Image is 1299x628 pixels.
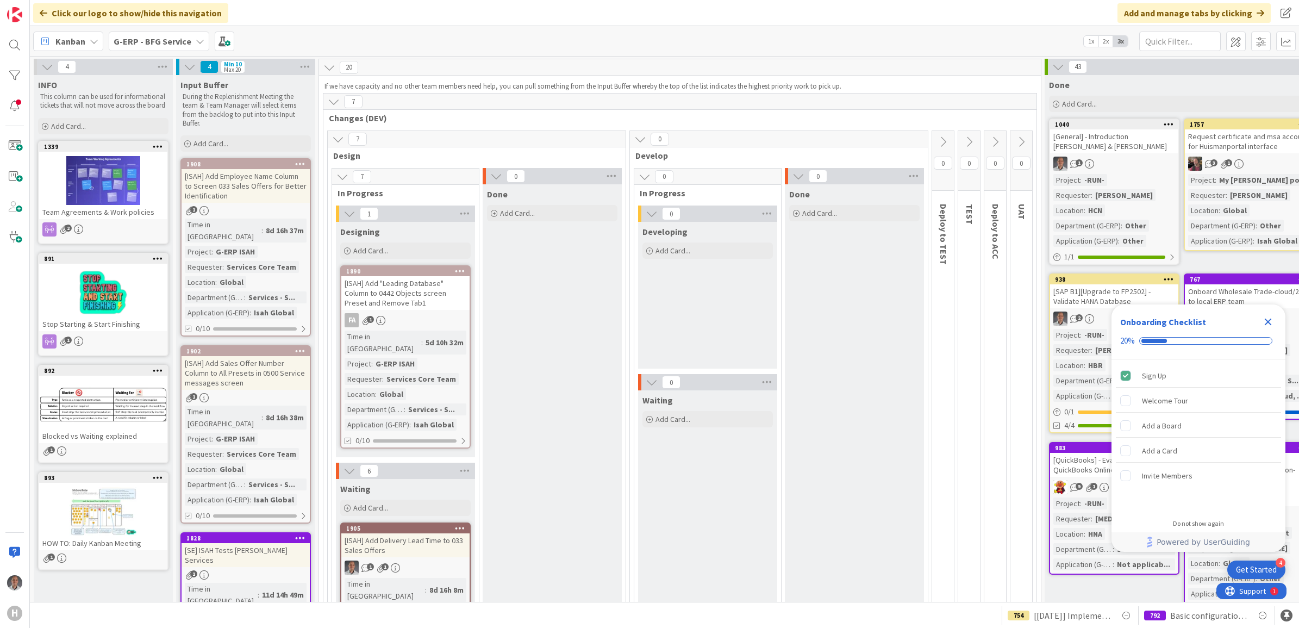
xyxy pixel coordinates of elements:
div: G-ERP ISAH [373,358,417,370]
div: Application (G-ERP) [1188,235,1253,247]
span: 4 [58,60,76,73]
div: HCN [1085,204,1105,216]
span: TEST [964,204,975,225]
span: : [258,589,259,601]
div: Application (G-ERP) [1053,390,1113,402]
img: PS [345,561,359,575]
span: : [244,291,246,303]
div: Not applicab... [1114,558,1173,570]
div: Services Core Team [224,448,299,460]
span: : [375,388,377,400]
img: Visit kanbanzone.com [7,7,22,22]
span: 0 [507,170,525,183]
div: Other [1120,235,1146,247]
div: [ISAH] Add "Leading Database" Column to 0442 Objects screen Preset and Remove Tab1 [341,276,470,310]
div: 1908 [182,159,310,169]
span: 0 [1012,157,1031,170]
span: 1 [367,316,374,323]
div: 1828[SE] ISAH Tests [PERSON_NAME] Services [182,533,310,567]
div: Application (G-ERP) [345,419,409,431]
div: Department (G-ERP) [1053,375,1121,387]
span: 0 [986,157,1004,170]
div: Other [1257,220,1284,232]
span: 0/10 [196,323,210,334]
span: : [1084,528,1085,540]
div: 1902[ISAH] Add Sales Offer Number Column to All Presets in 0500 Service messages screen [182,346,310,390]
div: Add a Card is incomplete. [1116,439,1281,463]
span: : [1219,204,1220,216]
div: Time in [GEOGRAPHIC_DATA] [185,406,261,430]
div: [QuickBooks] - Evaluate Migration to QuickBooks Online (SaaS) [1050,453,1178,477]
div: 1908 [186,160,310,168]
span: 7 [348,133,367,146]
div: HNA [1085,528,1105,540]
span: 1 [48,554,55,561]
div: Time in [GEOGRAPHIC_DATA] [345,578,425,602]
div: 5d 10h 32m [423,337,466,349]
div: Checklist items [1111,359,1285,512]
span: 7 [344,95,363,108]
span: : [1080,174,1082,186]
div: PS [1050,312,1178,326]
span: In Progress [640,188,767,198]
span: : [222,448,224,460]
a: 1339Team Agreements & Work policies [38,141,168,244]
span: : [1091,513,1092,525]
div: 1905 [346,525,470,532]
span: : [1226,189,1227,201]
div: Max 20 [224,67,241,72]
div: -RUN- [1082,329,1107,341]
div: [MEDICAL_DATA][PERSON_NAME] [1092,513,1213,525]
span: : [1253,235,1254,247]
span: Add Card... [802,208,837,218]
span: 1x [1084,36,1098,47]
div: 11d 14h 49m [259,589,307,601]
span: In Progress [338,188,465,198]
b: G-ERP - BFG Service [114,36,191,47]
a: 1040[General] - Introduction [PERSON_NAME] & [PERSON_NAME]PSProject:-RUN-Requester:[PERSON_NAME]L... [1049,119,1179,265]
div: 893 [44,474,167,482]
div: Services Core Team [384,373,459,385]
div: Footer [1111,532,1285,552]
span: 1 [367,563,374,570]
span: : [211,433,213,445]
div: HOW TO: Daily Kanban Meeting [39,536,167,550]
div: 1040[General] - Introduction [PERSON_NAME] & [PERSON_NAME] [1050,120,1178,153]
span: Kanban [55,35,85,48]
span: 2x [1098,36,1113,47]
div: HBR [1085,359,1106,371]
div: Location [185,463,215,475]
span: : [261,412,263,424]
p: During the Replenishment Meeting the team & Team Manager will select items from the backlog to pu... [183,92,309,128]
div: Location [185,276,215,288]
div: Add a Board [1142,419,1182,432]
div: 1905 [341,524,470,533]
div: Location [1053,204,1084,216]
div: Project [1053,498,1080,509]
span: Support [23,2,49,15]
div: Open Get Started checklist, remaining modules: 4 [1227,561,1285,579]
div: Welcome Tour [1142,394,1188,407]
span: : [1121,220,1122,232]
span: Add Card... [655,414,690,424]
div: Time in [GEOGRAPHIC_DATA] [185,219,261,243]
div: Invite Members is incomplete. [1116,464,1281,488]
span: 20 [340,61,358,74]
span: : [211,246,213,258]
span: : [1113,558,1114,570]
div: 8d 16h 8m [427,584,466,596]
div: Close Checklist [1259,313,1277,331]
div: Global [217,276,246,288]
div: Stop Starting & Start Finishing [39,317,167,331]
span: : [409,419,411,431]
span: Develop [635,150,914,161]
div: 8d 16h 38m [263,412,307,424]
span: 1 [1225,159,1232,166]
div: Welcome Tour is incomplete. [1116,389,1281,413]
span: : [249,494,251,506]
div: Application (G-ERP) [185,494,249,506]
div: 1905[ISAH] Add Delivery Lead Time to 033 Sales Offers [341,524,470,557]
div: FA [345,313,359,327]
span: Done [1049,79,1070,90]
div: Add and manage tabs by clicking [1117,3,1271,23]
